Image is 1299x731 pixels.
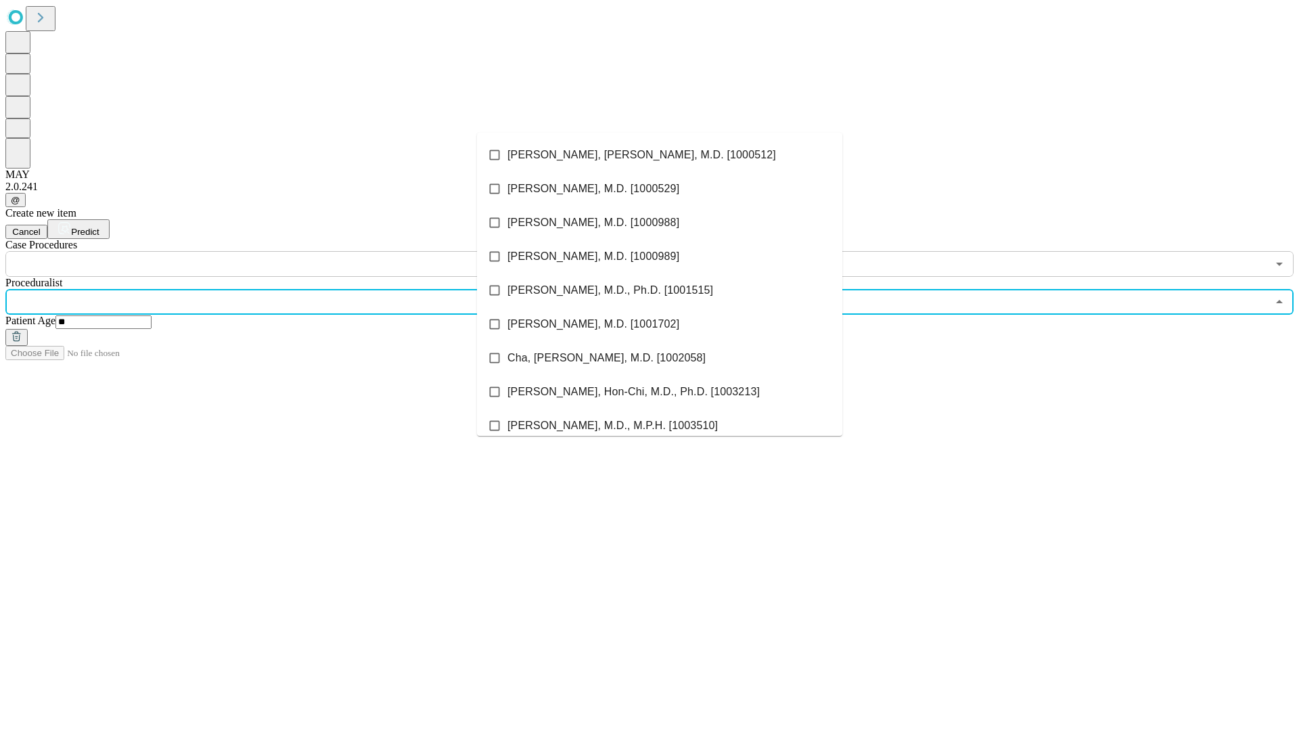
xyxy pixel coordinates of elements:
[12,227,41,237] span: Cancel
[5,239,77,250] span: Scheduled Procedure
[5,181,1294,193] div: 2.0.241
[507,316,679,332] span: [PERSON_NAME], M.D. [1001702]
[5,315,55,326] span: Patient Age
[507,350,706,366] span: Cha, [PERSON_NAME], M.D. [1002058]
[507,418,718,434] span: [PERSON_NAME], M.D., M.P.H. [1003510]
[507,147,776,163] span: [PERSON_NAME], [PERSON_NAME], M.D. [1000512]
[507,248,679,265] span: [PERSON_NAME], M.D. [1000989]
[1270,292,1289,311] button: Close
[5,207,76,219] span: Create new item
[5,169,1294,181] div: MAY
[507,215,679,231] span: [PERSON_NAME], M.D. [1000988]
[507,282,713,298] span: [PERSON_NAME], M.D., Ph.D. [1001515]
[5,193,26,207] button: @
[507,384,760,400] span: [PERSON_NAME], Hon-Chi, M.D., Ph.D. [1003213]
[11,195,20,205] span: @
[5,225,47,239] button: Cancel
[71,227,99,237] span: Predict
[47,219,110,239] button: Predict
[5,277,62,288] span: Proceduralist
[1270,254,1289,273] button: Open
[507,181,679,197] span: [PERSON_NAME], M.D. [1000529]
